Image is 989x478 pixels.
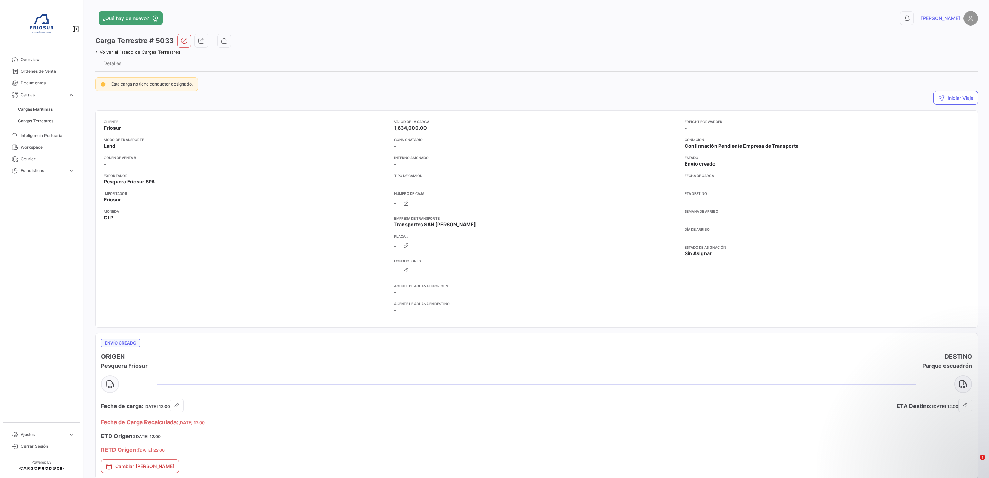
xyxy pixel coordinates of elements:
app-card-info-title: ETA Destino [685,191,969,196]
span: [DATE] 12:00 [178,420,205,425]
app-card-info-title: Orden de Venta # [104,155,389,160]
span: [DATE] 12:00 [143,404,170,409]
h5: Fecha de carga: [101,399,537,412]
span: Overview [21,57,74,63]
app-card-info-title: Placa # [394,233,679,239]
app-card-info-title: Fecha de carga [685,173,969,178]
h5: ETD Origen: [101,432,537,440]
span: Cargas Terrestres [18,118,53,124]
span: - [685,178,687,185]
a: Cargas Terrestres [15,116,77,126]
span: Cargas [21,92,66,98]
span: Land [104,142,116,149]
app-card-info-title: Tipo de Camión [394,173,679,178]
span: Friosur [104,196,121,203]
span: - [394,142,397,149]
span: ¿Qué hay de nuevo? [103,15,149,22]
a: Documentos [6,77,77,89]
app-card-info-title: Día de Arribo [685,227,969,232]
h5: Parque escuadrón [537,361,972,370]
span: Esta carga no tiene conductor designado. [111,81,193,87]
span: Envío creado [685,160,716,167]
span: 1,634,000.00 [394,125,427,131]
h5: RETD Origen: [101,446,537,454]
span: [DATE] 12:00 [932,404,958,409]
app-card-info-title: Condición [685,137,969,142]
app-card-info-title: Consignatario [394,137,679,142]
app-card-info-title: Número de Caja [394,191,679,196]
app-card-info-title: Conductores [394,258,679,264]
a: Inteligencia Portuaria [6,130,77,141]
a: Courier [6,153,77,165]
span: CLP [104,214,113,221]
a: Workspace [6,141,77,153]
span: Documentos [21,80,74,86]
app-card-info-title: Empresa de Transporte [394,216,679,221]
span: [DATE] 12:00 [134,434,161,439]
span: - [685,214,687,221]
span: Courier [21,156,74,162]
span: - [394,242,397,249]
h5: Fecha de Carga Recalculada: [101,418,537,426]
button: Cambiar [PERSON_NAME] [101,459,179,473]
app-card-info-title: Importador [104,191,389,196]
h3: Carga Terrestre # 5033 [95,36,174,46]
a: Ordenes de Venta [6,66,77,77]
span: Envío creado [101,339,140,347]
app-card-info-title: Exportador [104,173,389,178]
span: Pesquera Friosur SPA [104,178,155,185]
span: expand_more [68,92,74,98]
app-card-info-title: Agente de Aduana en Destino [394,301,679,307]
iframe: Intercom live chat [966,455,982,471]
img: placeholder-user.png [963,11,978,26]
span: - [685,196,687,203]
app-card-info-title: Cliente [104,119,389,125]
app-card-info-title: Valor de la Carga [394,119,679,125]
img: 6ea6c92c-e42a-4aa8-800a-31a9cab4b7b0.jpg [24,8,59,43]
h5: ETA Destino: [537,399,972,412]
span: - [104,160,106,167]
span: - [394,178,397,185]
span: - [394,307,397,313]
a: Volver al listado de Cargas Terrestres [95,49,180,55]
app-card-info-title: Modo de Transporte [104,137,389,142]
button: Iniciar Viaje [933,91,978,105]
span: - [685,232,687,239]
app-card-info-title: Estado [685,155,969,160]
span: [DATE] 22:00 [138,448,165,453]
app-card-info-title: Estado de Asignación [685,245,969,250]
span: Ordenes de Venta [21,68,74,74]
span: - [394,160,397,167]
app-card-info-title: Interno Asignado [394,155,679,160]
span: expand_more [68,168,74,174]
app-card-info-title: Moneda [104,209,389,214]
button: ¿Qué hay de nuevo? [99,11,163,25]
span: - [394,267,397,274]
app-card-info-title: Freight Forwarder [685,119,969,125]
span: Cerrar Sesión [21,443,74,449]
app-card-info-title: Agente de Aduana en Origen [394,283,679,289]
span: - [394,200,397,207]
span: Confirmación Pendiente Empresa de Transporte [685,142,798,149]
span: Inteligencia Portuaria [21,132,74,139]
h5: Pesquera Friosur [101,361,537,370]
app-card-info-title: Semana de Arribo [685,209,969,214]
div: Detalles [103,60,121,66]
a: Cargas Marítimas [15,104,77,114]
span: Sin Asignar [685,250,712,257]
span: Estadísticas [21,168,66,174]
span: Workspace [21,144,74,150]
span: [PERSON_NAME] [921,15,960,22]
span: - [394,289,397,296]
span: Cargas Marítimas [18,106,53,112]
a: Overview [6,54,77,66]
span: Transportes SAN [PERSON_NAME] [394,221,476,228]
span: 1 [980,455,985,460]
h4: DESTINO [537,352,972,361]
span: - [685,125,687,131]
span: Ajustes [21,431,66,438]
h4: ORIGEN [101,352,537,361]
span: Friosur [104,125,121,131]
span: expand_more [68,431,74,438]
